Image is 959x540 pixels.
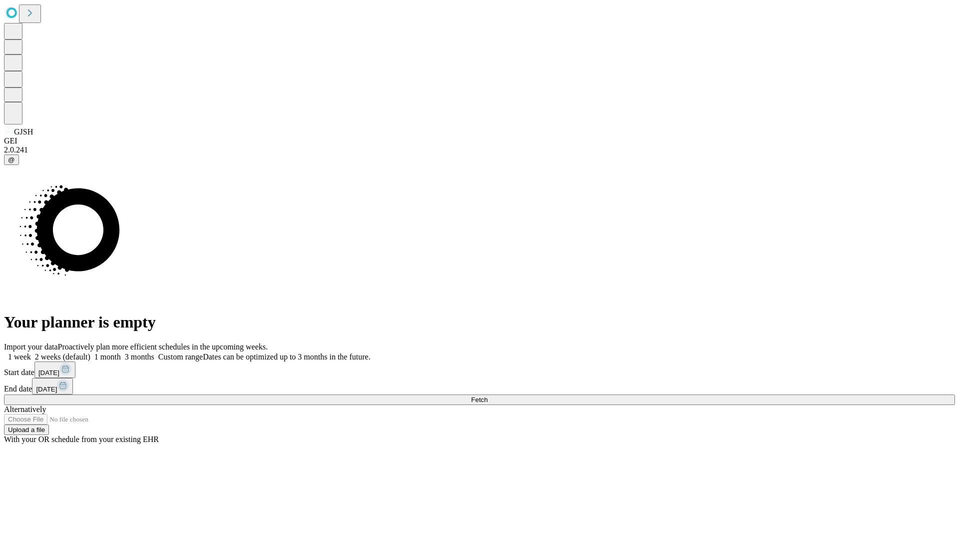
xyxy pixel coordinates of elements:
span: Fetch [471,396,487,403]
span: @ [8,156,15,163]
span: 1 week [8,352,31,361]
span: Dates can be optimized up to 3 months in the future. [203,352,370,361]
div: 2.0.241 [4,145,955,154]
span: With your OR schedule from your existing EHR [4,435,159,443]
div: GEI [4,136,955,145]
span: Import your data [4,342,58,351]
button: @ [4,154,19,165]
span: 1 month [94,352,121,361]
button: Fetch [4,394,955,405]
span: Alternatively [4,405,46,413]
span: Proactively plan more efficient schedules in the upcoming weeks. [58,342,268,351]
div: End date [4,378,955,394]
div: Start date [4,361,955,378]
button: [DATE] [32,378,73,394]
span: [DATE] [36,385,57,393]
span: 3 months [125,352,154,361]
span: Custom range [158,352,203,361]
span: [DATE] [38,369,59,376]
h1: Your planner is empty [4,313,955,331]
button: [DATE] [34,361,75,378]
span: 2 weeks (default) [35,352,90,361]
button: Upload a file [4,424,49,435]
span: GJSH [14,127,33,136]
